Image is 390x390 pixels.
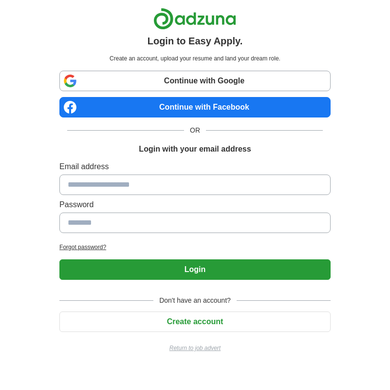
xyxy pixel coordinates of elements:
a: Return to job advert [59,344,331,352]
button: Login [59,259,331,280]
span: OR [184,125,206,136]
h1: Login with your email address [139,143,251,155]
label: Email address [59,161,331,173]
a: Create account [59,317,331,326]
a: Forgot password? [59,243,331,252]
a: Continue with Facebook [59,97,331,117]
label: Password [59,199,331,211]
a: Continue with Google [59,71,331,91]
span: Don't have an account? [153,295,237,306]
p: Create an account, upload your resume and land your dream role. [61,54,329,63]
img: Adzuna logo [153,8,236,30]
button: Create account [59,312,331,332]
h1: Login to Easy Apply. [148,34,243,48]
